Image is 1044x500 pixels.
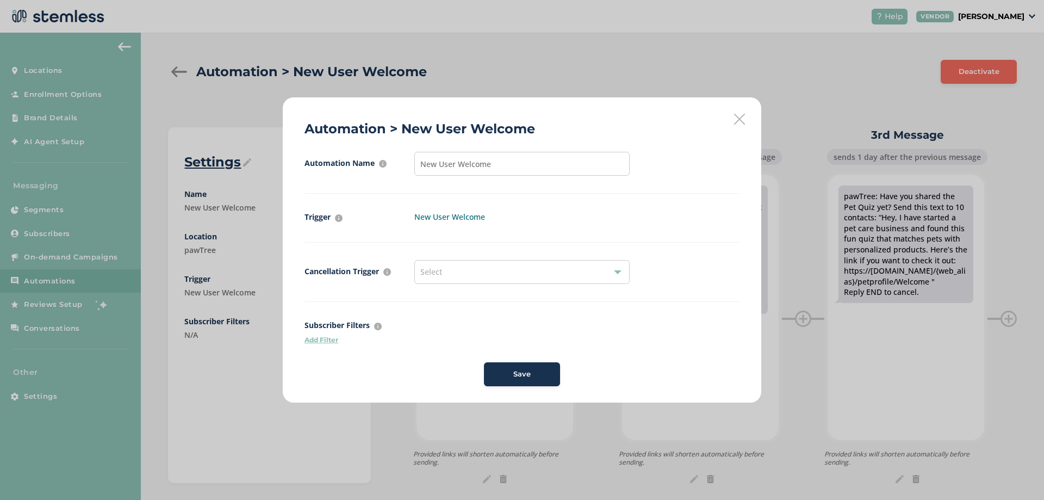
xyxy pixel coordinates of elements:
[513,369,531,380] span: Save
[304,260,410,282] label: Cancellation Trigger
[414,211,630,223] label: New User Welcome
[304,335,739,345] p: Add Filter
[304,211,410,223] label: Trigger
[383,268,391,276] img: icon-info-236977d2.svg
[414,152,630,176] input: Enter Automation Name
[484,362,560,386] button: Save
[990,448,1044,500] iframe: Chat Widget
[379,160,387,168] img: icon-info-236977d2.svg
[304,119,535,139] h2: Automation > New User Welcome
[304,319,739,331] label: Subscriber Filters
[420,267,442,277] span: Select
[374,323,382,330] img: icon-info-236977d2.svg
[304,152,410,174] label: Automation Name
[335,214,343,222] img: icon-info-236977d2.svg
